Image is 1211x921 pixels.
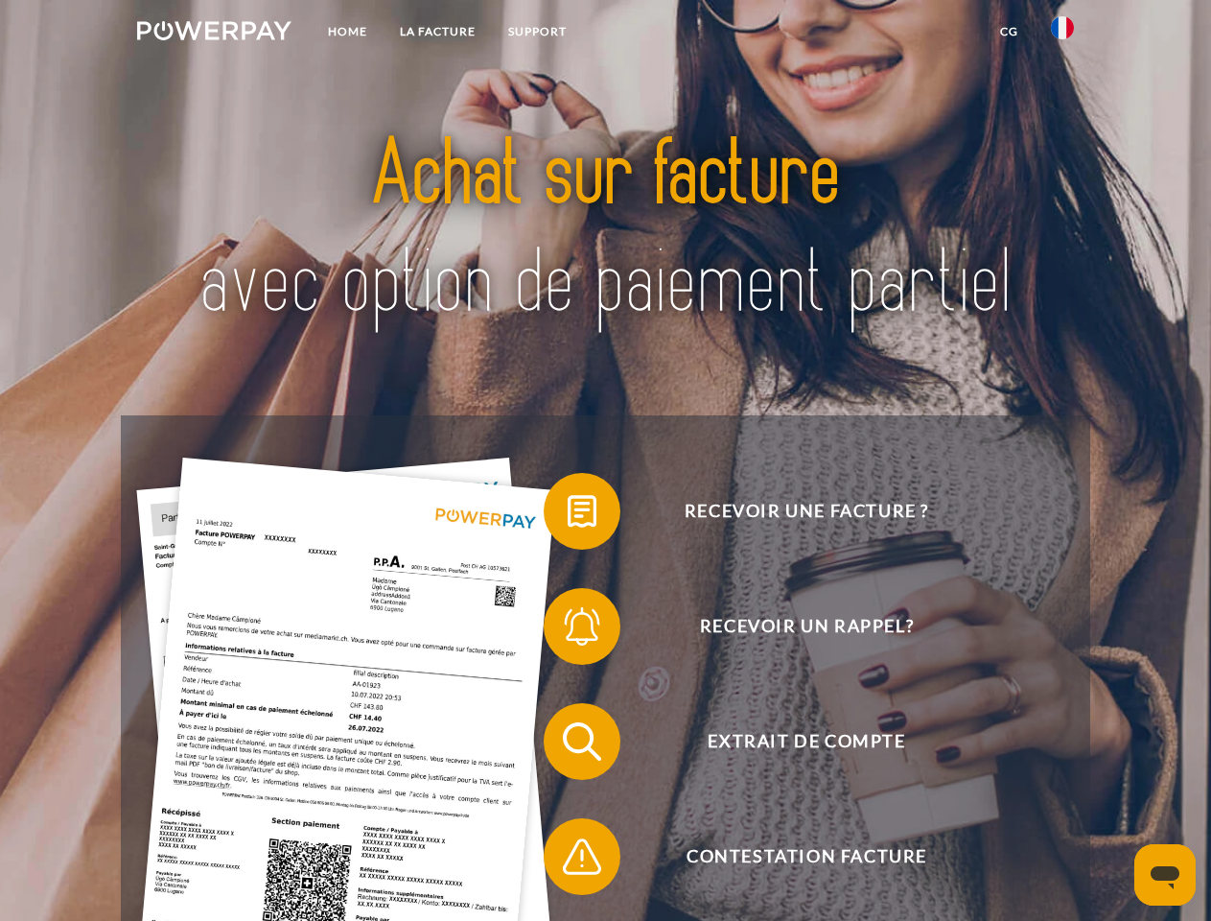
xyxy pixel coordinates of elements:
span: Recevoir un rappel? [571,588,1041,665]
span: Recevoir une facture ? [571,473,1041,550]
a: Support [492,14,583,49]
img: logo-powerpay-white.svg [137,21,291,40]
button: Extrait de compte [544,703,1042,780]
button: Recevoir un rappel? [544,588,1042,665]
img: qb_bill.svg [558,487,606,535]
button: Contestation Facture [544,818,1042,895]
img: qb_warning.svg [558,833,606,881]
a: CG [984,14,1035,49]
iframe: Bouton de lancement de la fenêtre de messagerie [1134,844,1196,906]
img: title-powerpay_fr.svg [183,92,1028,367]
a: Home [312,14,384,49]
img: qb_search.svg [558,718,606,766]
img: qb_bell.svg [558,602,606,650]
a: LA FACTURE [384,14,492,49]
img: fr [1051,16,1074,39]
span: Contestation Facture [571,818,1041,895]
button: Recevoir une facture ? [544,473,1042,550]
span: Extrait de compte [571,703,1041,780]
